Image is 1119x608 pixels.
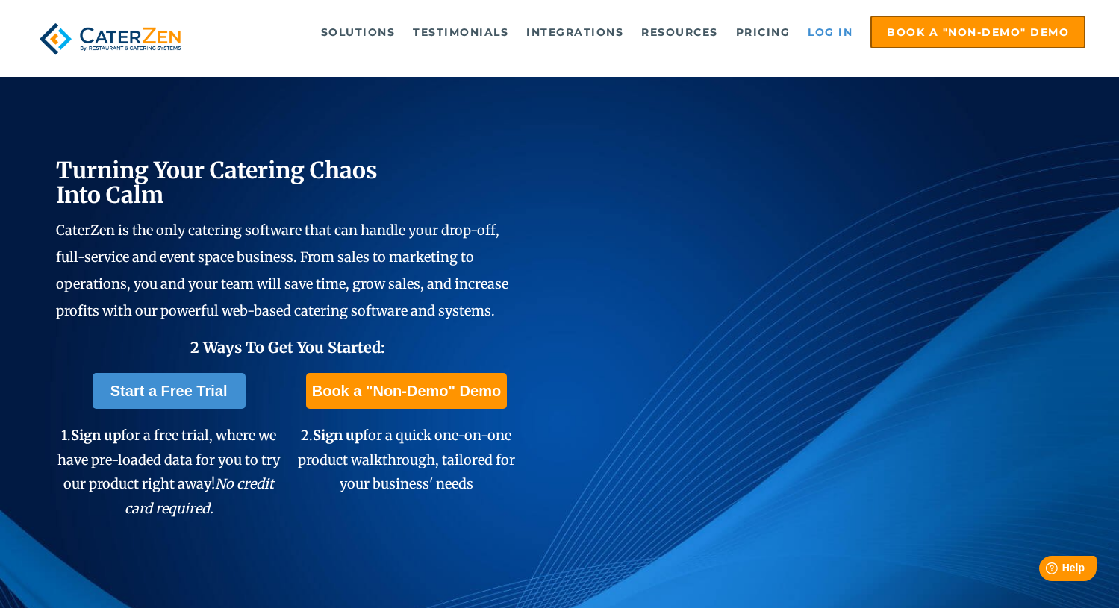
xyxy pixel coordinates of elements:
a: Testimonials [405,17,516,47]
a: Log in [800,17,860,47]
div: Navigation Menu [213,16,1085,48]
a: Solutions [314,17,403,47]
span: Sign up [71,427,121,444]
em: No credit card required. [125,475,275,516]
a: Pricing [729,17,798,47]
a: Integrations [519,17,631,47]
a: Start a Free Trial [93,373,246,409]
span: CaterZen is the only catering software that can handle your drop-off, full-service and event spac... [56,222,508,319]
a: Book a "Non-Demo" Demo [870,16,1085,48]
span: Turning Your Catering Chaos Into Calm [56,156,378,209]
img: caterzen [34,16,187,62]
a: Resources [634,17,726,47]
a: Book a "Non-Demo" Demo [306,373,507,409]
span: 2 Ways To Get You Started: [190,338,385,357]
span: 1. for a free trial, where we have pre-loaded data for you to try our product right away! [57,427,280,516]
span: Sign up [313,427,363,444]
span: 2. for a quick one-on-one product walkthrough, tailored for your business' needs [298,427,515,492]
iframe: Help widget launcher [986,550,1103,592]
